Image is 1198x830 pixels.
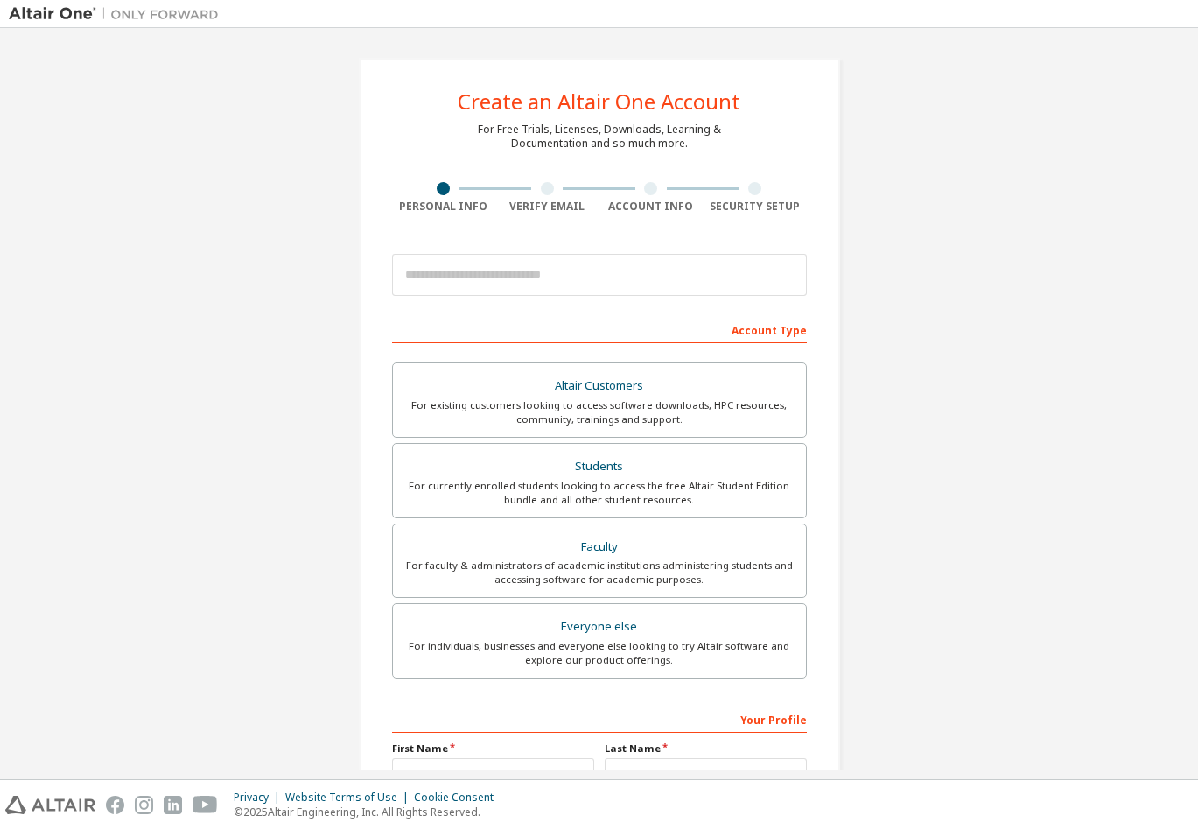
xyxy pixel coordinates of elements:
div: Website Terms of Use [285,791,414,805]
div: Verify Email [495,200,599,214]
div: Faculty [403,535,795,559]
p: © 2025 Altair Engineering, Inc. All Rights Reserved. [234,805,504,819]
div: Privacy [234,791,285,805]
div: For existing customers looking to access software downloads, HPC resources, community, trainings ... [403,398,795,426]
div: Create an Altair One Account [458,91,740,112]
div: Cookie Consent [414,791,504,805]
img: youtube.svg [193,796,218,814]
div: For faculty & administrators of academic institutions administering students and accessing softwa... [403,559,795,587]
div: For currently enrolled students looking to access the free Altair Student Edition bundle and all ... [403,479,795,507]
div: Everyone else [403,615,795,639]
label: First Name [392,742,594,756]
img: linkedin.svg [164,796,182,814]
div: Account Info [599,200,704,214]
img: instagram.svg [135,796,153,814]
img: Altair One [9,5,228,23]
div: Personal Info [392,200,496,214]
div: Your Profile [392,705,807,733]
img: altair_logo.svg [5,796,95,814]
div: Students [403,454,795,479]
div: Security Setup [703,200,807,214]
label: Last Name [605,742,807,756]
div: For Free Trials, Licenses, Downloads, Learning & Documentation and so much more. [478,123,721,151]
div: Account Type [392,315,807,343]
img: facebook.svg [106,796,124,814]
div: For individuals, businesses and everyone else looking to try Altair software and explore our prod... [403,639,795,667]
div: Altair Customers [403,374,795,398]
